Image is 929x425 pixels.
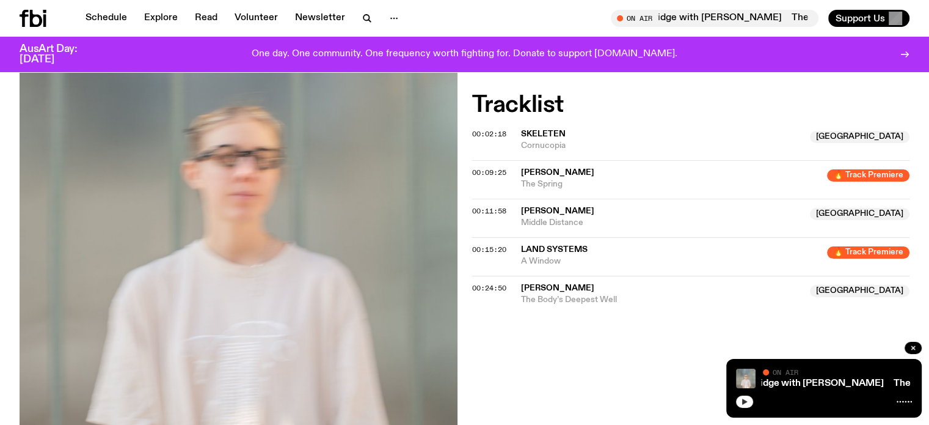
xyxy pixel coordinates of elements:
[521,245,588,254] span: Land Systems
[521,140,803,152] span: Cornucopia
[773,368,798,376] span: On Air
[521,256,820,267] span: A Window
[827,169,909,182] span: 🔥 Track Premiere
[828,10,909,27] button: Support Us
[20,44,98,65] h3: AusArt Day: [DATE]
[472,129,506,139] span: 00:02:18
[472,245,506,254] span: 00:15:20
[472,283,506,293] span: 00:24:50
[521,284,594,292] span: [PERSON_NAME]
[227,10,285,27] a: Volunteer
[252,49,677,60] p: One day. One community. One frequency worth fighting for. Donate to support [DOMAIN_NAME].
[137,10,185,27] a: Explore
[521,207,594,215] span: [PERSON_NAME]
[827,246,909,259] span: 🔥 Track Premiere
[78,10,134,27] a: Schedule
[836,13,885,24] span: Support Us
[188,10,225,27] a: Read
[810,208,909,220] span: [GEOGRAPHIC_DATA]
[611,10,818,27] button: On AirThe Bridge with [PERSON_NAME]The Bridge with [PERSON_NAME]
[472,168,506,177] span: 00:09:25
[731,379,884,388] a: The Bridge with [PERSON_NAME]
[521,130,566,138] span: Skeleten
[472,206,506,216] span: 00:11:58
[288,10,352,27] a: Newsletter
[472,94,910,116] h2: Tracklist
[521,179,820,190] span: The Spring
[521,217,803,229] span: Middle Distance
[521,168,594,177] span: [PERSON_NAME]
[521,294,803,306] span: The Body’s Deepest Well
[736,369,756,388] img: Mara stands in front of a frosted glass wall wearing a cream coloured t-shirt and black glasses. ...
[810,131,909,143] span: [GEOGRAPHIC_DATA]
[810,285,909,297] span: [GEOGRAPHIC_DATA]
